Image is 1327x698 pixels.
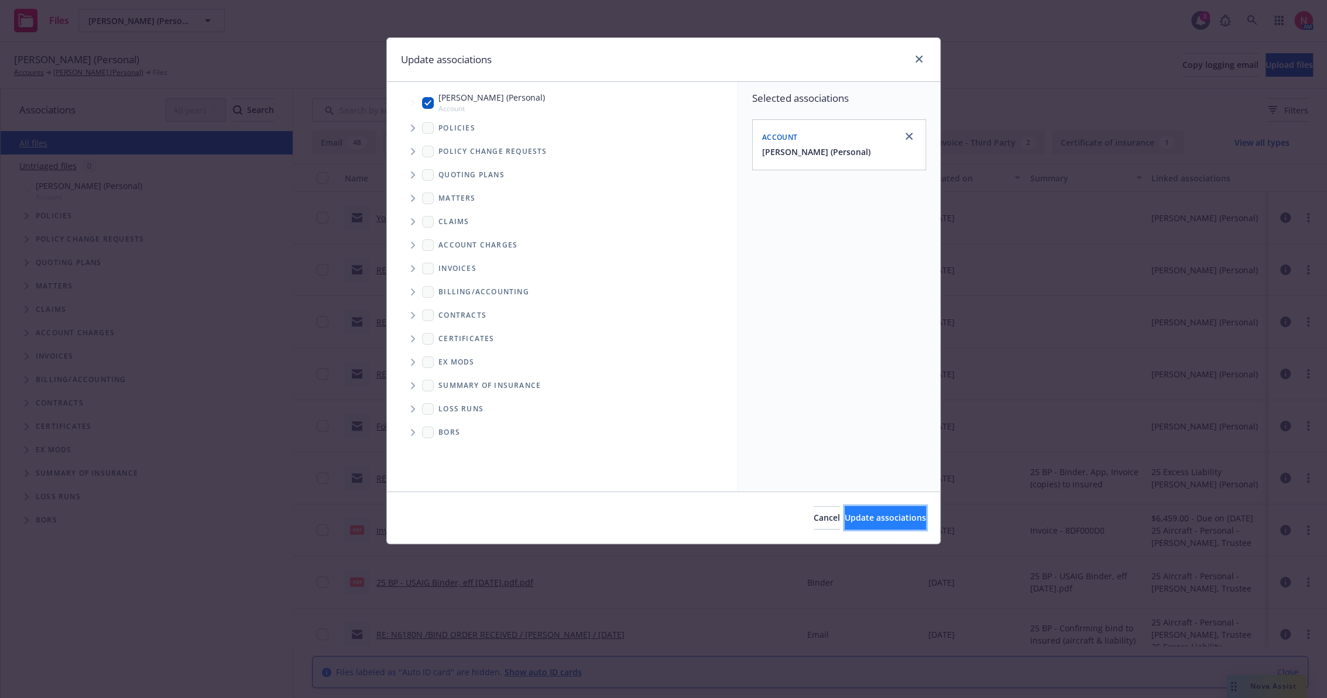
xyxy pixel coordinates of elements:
button: Update associations [845,506,926,529]
span: Account charges [438,242,517,249]
span: Summary of insurance [438,382,541,389]
button: Cancel [814,506,840,529]
div: Tree Example [387,89,738,280]
span: BORs [438,429,460,436]
span: Update associations [845,512,926,523]
span: Certificates [438,335,494,342]
span: Loss Runs [438,405,484,412]
span: Policies [438,125,475,132]
span: Account [438,104,545,114]
span: Invoices [438,265,476,272]
span: Matters [438,195,475,202]
a: close [912,52,926,66]
span: Billing/Accounting [438,288,529,295]
span: Account [762,132,797,142]
span: Contracts [438,312,486,319]
span: Quoting plans [438,171,505,178]
a: close [902,129,916,143]
div: Folder Tree Example [387,280,738,444]
span: Policy change requests [438,148,547,155]
span: Selected associations [752,91,926,105]
span: Cancel [814,512,840,523]
span: Claims [438,218,469,225]
h1: Update associations [401,52,492,67]
span: [PERSON_NAME] (Personal) [438,91,545,104]
button: [PERSON_NAME] (Personal) [762,146,870,158]
span: Ex Mods [438,359,474,366]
